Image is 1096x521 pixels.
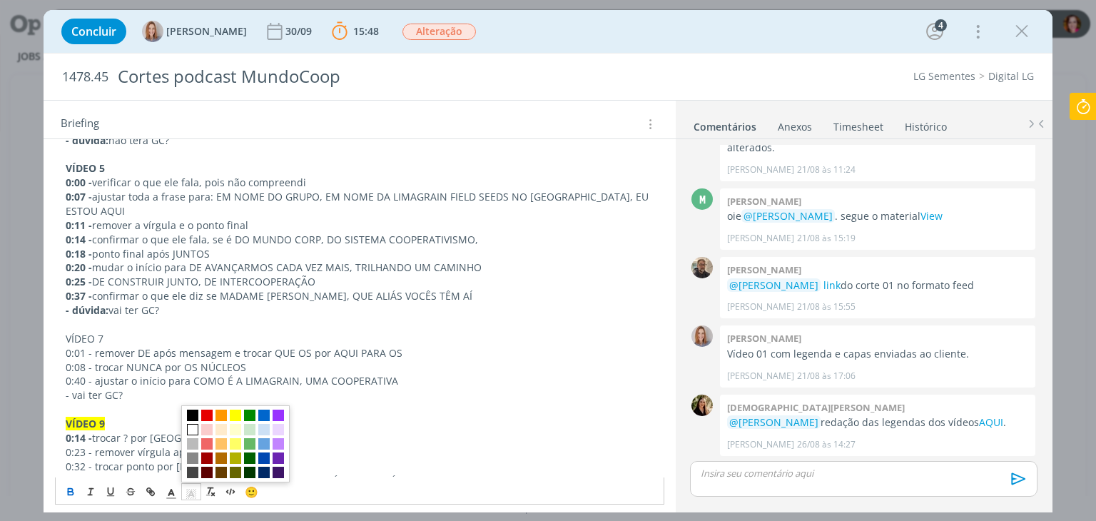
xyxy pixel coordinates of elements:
[823,278,841,292] a: link
[66,176,653,190] p: verificar o que ele fala, pois não compreendi
[111,59,623,94] div: Cortes podcast MundoCoop
[66,289,653,303] p: confirmar o que ele diz se MADAME [PERSON_NAME], QUE ALIÁS VOCÊS TÊM AÍ
[727,209,1028,223] p: oie . segue o material
[727,401,905,414] b: [DEMOGRAPHIC_DATA][PERSON_NAME]
[691,188,713,210] div: M
[923,20,946,43] button: 4
[778,120,812,134] div: Anexos
[66,303,108,317] strong: - dúvida:
[691,257,713,278] img: R
[797,232,856,245] span: 21/08 às 15:19
[727,300,794,313] p: [PERSON_NAME]
[727,263,801,276] b: [PERSON_NAME]
[913,69,975,83] a: LG Sementes
[66,218,653,233] p: remover a vírgula e o ponto final
[66,260,92,274] strong: 0:20 -
[935,19,947,31] div: 4
[66,275,653,289] p: DE CONSTRUIR JUNTO, DE INTERCOOPERAÇÃO
[181,483,201,500] span: Cor de Fundo
[328,20,382,43] button: 15:48
[66,190,653,218] p: ajustar toda a frase para: EM NOME DO GRUPO, EM NOME DA LIMAGRAIN FIELD SEEDS NO [GEOGRAPHIC_DATA...
[66,233,92,246] strong: 0:14 -
[691,325,713,347] img: A
[353,24,379,38] span: 15:48
[66,161,105,175] strong: VÍDEO 5
[727,278,1028,293] p: do corte 01 no formato feed
[797,370,856,383] span: 21/08 às 17:06
[66,431,92,445] strong: 0:14 -
[988,69,1034,83] a: Digital LG
[727,195,801,208] b: [PERSON_NAME]
[920,209,943,223] a: View
[66,374,653,388] p: 0:40 - ajustar o início para COMO É A LIMAGRAIN, UMA COOPERATIVA
[691,395,713,416] img: C
[66,247,653,261] p: ponto final após JUNTOS
[161,483,181,500] span: Cor do Texto
[66,275,92,288] strong: 0:25 -
[66,218,92,232] strong: 0:11 -
[66,133,653,148] p: não terá GC?
[66,233,653,247] p: confirmar o que ele fala, se é DO MUNDO CORP, DO SISTEMA COOPERATIVISMO,
[979,415,1003,429] a: AQUI
[729,278,818,292] span: @[PERSON_NAME]
[66,260,653,275] p: mudar o início para DE AVANÇARMOS CADA VEZ MAIS, TRILHANDO UM CAMINHO
[66,289,92,303] strong: 0:37 -
[71,26,116,37] span: Concluir
[727,438,794,451] p: [PERSON_NAME]
[62,69,108,85] span: 1478.45
[727,370,794,383] p: [PERSON_NAME]
[66,445,653,460] p: 0:23 - remover vírgula após SUPERAÇÃO
[797,300,856,313] span: 21/08 às 15:55
[66,303,653,318] p: vai ter GC?
[66,190,92,203] strong: 0:07 -
[285,26,315,36] div: 30/09
[833,113,884,134] a: Timesheet
[693,113,757,134] a: Comentários
[727,163,794,176] p: [PERSON_NAME]
[66,176,92,189] strong: 0:00 -
[66,332,653,346] p: VÍDEO 7
[66,360,653,375] p: 0:08 - trocar NUNCA por OS NÚCLEOS
[797,438,856,451] span: 26/08 às 14:27
[727,232,794,245] p: [PERSON_NAME]
[245,485,258,499] span: 🙂
[727,415,1028,430] p: redação das legendas dos vídeos .
[142,21,163,42] img: A
[66,133,108,147] strong: - dúvida:
[744,209,833,223] span: @[PERSON_NAME]
[166,26,247,36] span: [PERSON_NAME]
[142,21,247,42] button: A[PERSON_NAME]
[797,163,856,176] span: 21/08 às 11:24
[66,431,653,445] p: trocar ? por [GEOGRAPHIC_DATA]
[61,115,99,133] span: Briefing
[66,417,105,430] strong: VÍDEO 9
[727,347,1028,361] p: Vídeo 01 com legenda e capas enviadas ao cliente.
[66,474,653,488] p: 0:47 - DE ATIVIDADES QUE NÃO QUEREM DEIXAR NINGUÉM PARA TRÁS.
[402,24,476,40] span: Alteração
[61,19,126,44] button: Concluir
[241,483,261,500] button: 🙂
[729,415,818,429] span: @[PERSON_NAME]
[904,113,948,134] a: Histórico
[66,460,653,474] p: 0:32 - trocar ponto por [PERSON_NAME]
[66,346,653,360] p: 0:01 - remover DE após mensagem e trocar QUE OS por AQUI PARA OS
[66,388,653,403] p: - vai ter GC?
[727,332,801,345] b: [PERSON_NAME]
[44,10,1052,512] div: dialog
[66,247,92,260] strong: 0:18 -
[402,23,477,41] button: Alteração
